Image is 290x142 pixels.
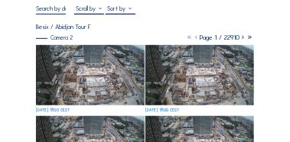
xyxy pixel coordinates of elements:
input: Search by date 󰅀 [36,5,66,12]
span: Page 1 / 22910 [200,34,240,41]
div: [DATE] 18:00 CEST [145,108,179,112]
img: image_52785259 [36,45,144,105]
div: [DATE] 18:05 CEST [36,108,70,112]
img: image_52785203 [145,45,253,105]
div: Besix / Abidjan Tour F [36,24,91,30]
div: Camera 2 [36,35,73,40]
